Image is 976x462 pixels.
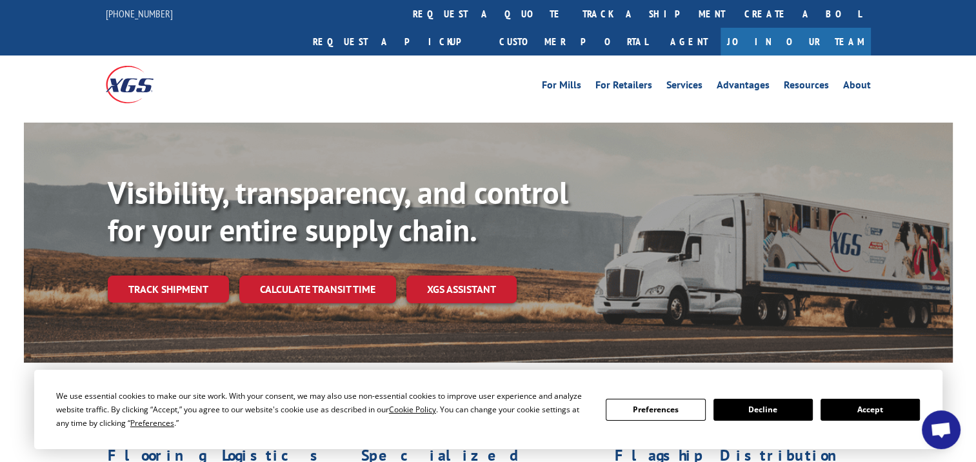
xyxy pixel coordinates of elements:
[542,80,581,94] a: For Mills
[595,80,652,94] a: For Retailers
[406,276,517,303] a: XGS ASSISTANT
[389,404,436,415] span: Cookie Policy
[821,399,920,421] button: Accept
[34,370,942,449] div: Cookie Consent Prompt
[108,276,229,303] a: Track shipment
[490,28,657,55] a: Customer Portal
[717,80,770,94] a: Advantages
[713,399,813,421] button: Decline
[130,417,174,428] span: Preferences
[303,28,490,55] a: Request a pickup
[108,172,568,250] b: Visibility, transparency, and control for your entire supply chain.
[657,28,721,55] a: Agent
[784,80,829,94] a: Resources
[239,276,396,303] a: Calculate transit time
[843,80,871,94] a: About
[922,410,961,449] div: Open chat
[606,399,705,421] button: Preferences
[721,28,871,55] a: Join Our Team
[106,7,173,20] a: [PHONE_NUMBER]
[56,389,590,430] div: We use essential cookies to make our site work. With your consent, we may also use non-essential ...
[666,80,702,94] a: Services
